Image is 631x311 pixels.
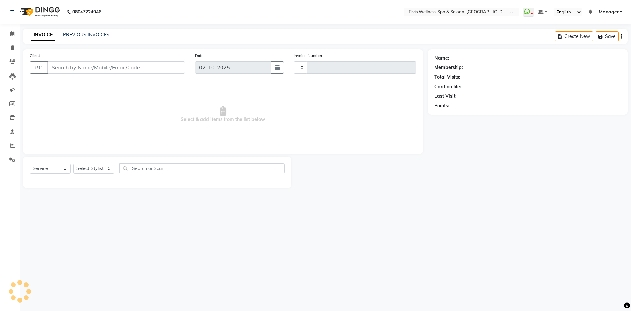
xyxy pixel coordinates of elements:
label: Date [195,53,204,59]
div: Last Visit: [434,93,456,100]
div: Name: [434,55,449,62]
div: Card on file: [434,83,461,90]
button: Save [596,31,619,41]
input: Search or Scan [119,163,285,173]
span: Select & add items from the list below [30,82,416,147]
img: logo [17,3,62,21]
div: Total Visits: [434,74,460,81]
input: Search by Name/Mobile/Email/Code [47,61,185,74]
div: Membership: [434,64,463,71]
a: INVOICE [31,29,55,41]
div: Points: [434,102,449,109]
button: +91 [30,61,48,74]
span: Manager [599,9,619,15]
b: 08047224946 [72,3,101,21]
a: PREVIOUS INVOICES [63,32,109,38]
label: Invoice Number [294,53,322,59]
button: Create New [555,31,593,41]
label: Client [30,53,40,59]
